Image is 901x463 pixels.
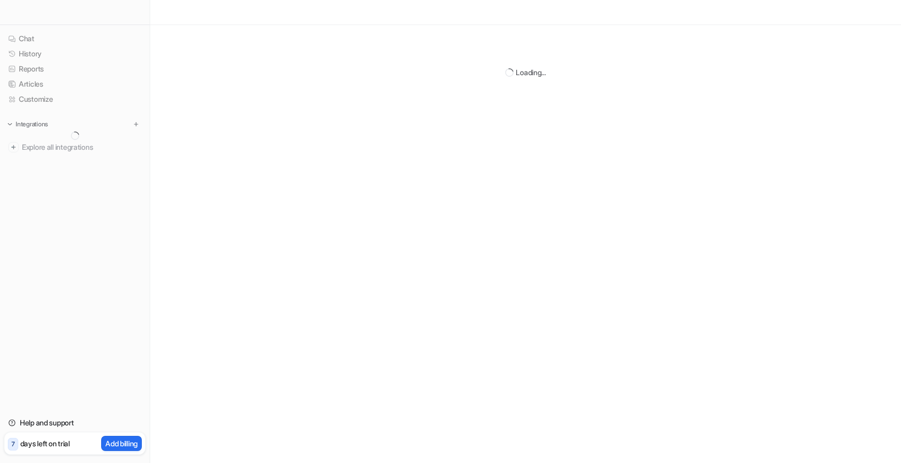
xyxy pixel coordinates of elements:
span: Explore all integrations [22,139,141,156]
a: Help and support [4,415,145,430]
a: History [4,46,145,61]
a: Articles [4,77,145,91]
p: 7 [11,440,15,449]
a: Reports [4,62,145,76]
button: Add billing [101,436,142,451]
p: days left on trial [20,438,70,449]
img: expand menu [6,121,14,128]
a: Customize [4,92,145,106]
p: Integrations [16,120,48,128]
button: Integrations [4,119,51,129]
a: Chat [4,31,145,46]
p: Add billing [105,438,138,449]
div: Loading... [516,67,545,78]
img: menu_add.svg [132,121,140,128]
a: Explore all integrations [4,140,145,155]
img: explore all integrations [8,142,19,152]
